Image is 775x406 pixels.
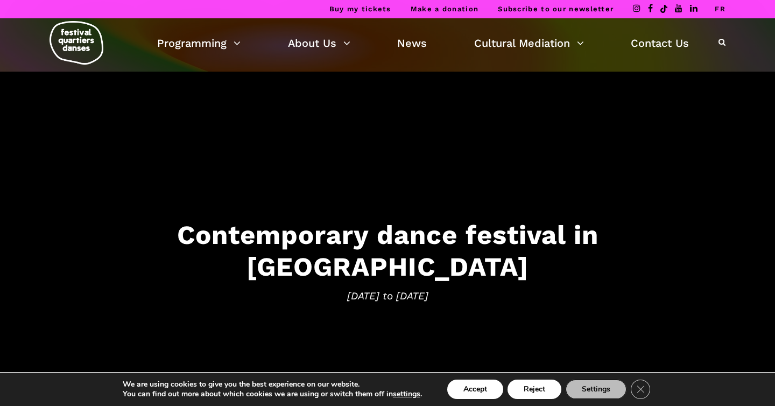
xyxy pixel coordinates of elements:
[447,380,503,399] button: Accept
[397,34,427,52] a: News
[631,380,650,399] button: Close GDPR Cookie Banner
[329,5,391,13] a: Buy my tickets
[498,5,614,13] a: Subscribe to our newsletter
[54,288,721,304] span: [DATE] to [DATE]
[715,5,725,13] a: FR
[508,380,561,399] button: Reject
[411,5,479,13] a: Make a donation
[54,219,721,283] h3: Contemporary dance festival in [GEOGRAPHIC_DATA]
[393,389,420,399] button: settings
[123,380,422,389] p: We are using cookies to give you the best experience on our website.
[123,389,422,399] p: You can find out more about which cookies we are using or switch them off in .
[157,34,241,52] a: Programming
[474,34,584,52] a: Cultural Mediation
[631,34,689,52] a: Contact Us
[50,21,103,65] img: logo-fqd-med
[288,34,350,52] a: About Us
[566,380,626,399] button: Settings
